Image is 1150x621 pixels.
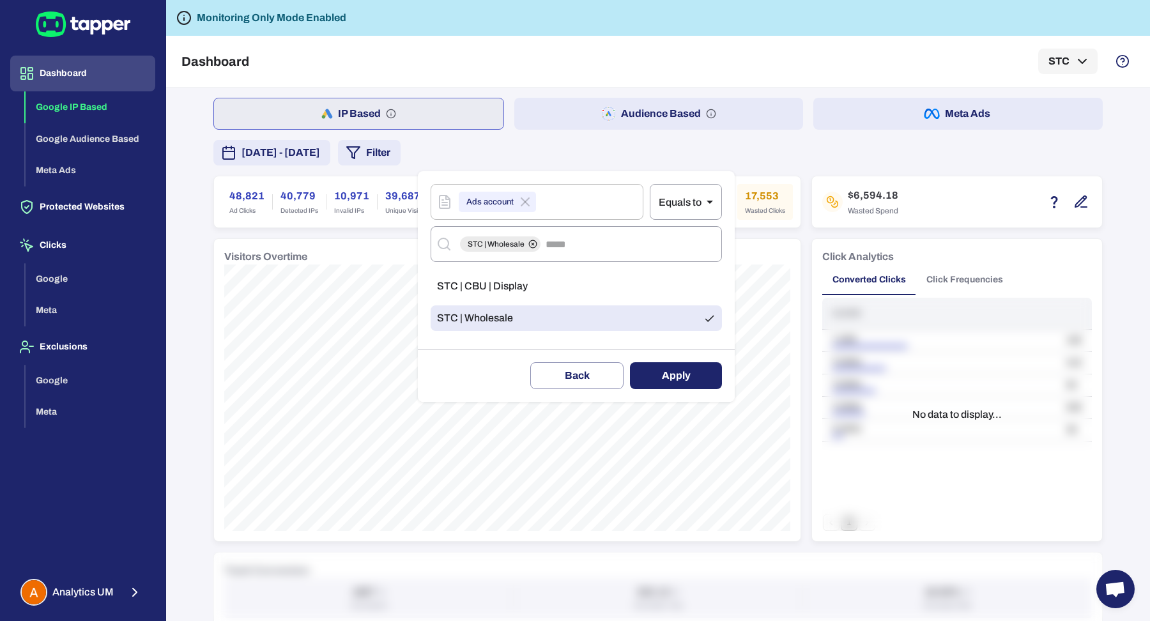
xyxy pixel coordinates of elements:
div: Equals to [650,184,722,220]
a: Open chat [1096,570,1135,608]
span: STC | Wholesale [437,312,513,325]
button: Apply [630,362,722,389]
button: Back [530,362,624,389]
span: STC | CBU | Display [437,280,528,293]
div: STC | Wholesale [460,236,540,252]
span: Ads account [459,195,521,210]
div: Ads account [459,192,536,212]
span: STC | Wholesale [460,239,532,249]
